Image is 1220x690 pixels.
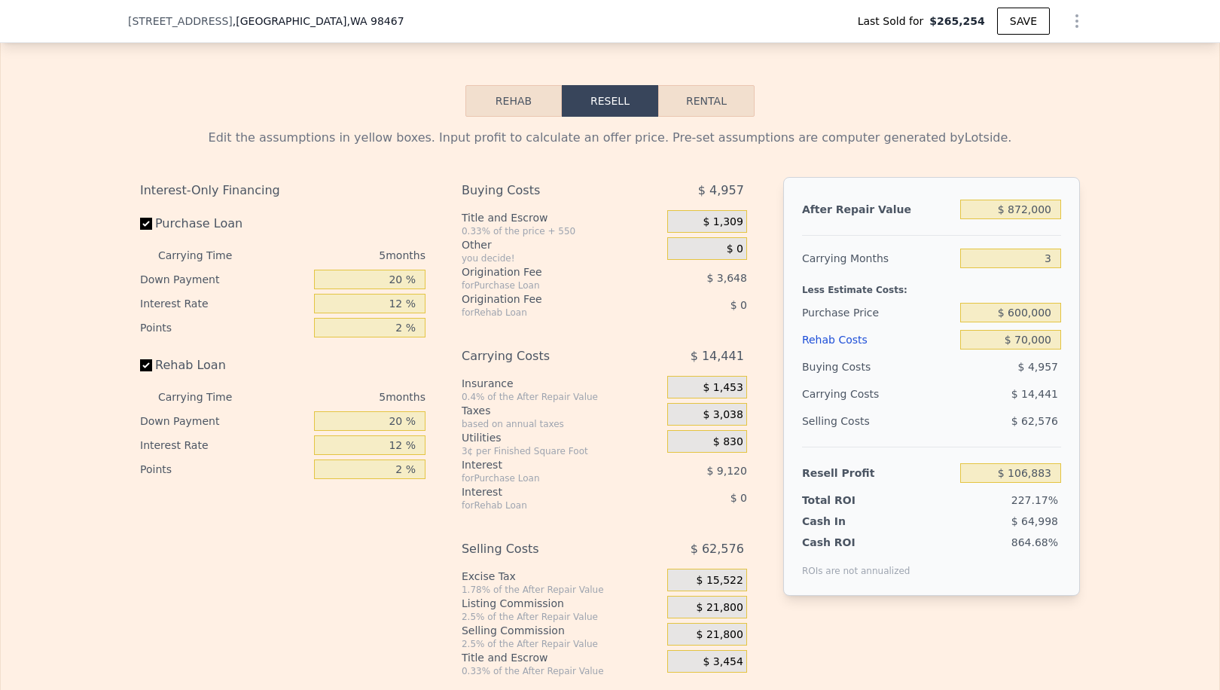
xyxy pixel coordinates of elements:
[462,376,661,391] div: Insurance
[802,353,954,380] div: Buying Costs
[691,536,744,563] span: $ 62,576
[140,316,308,340] div: Points
[233,14,404,29] span: , [GEOGRAPHIC_DATA]
[262,243,425,267] div: 5 months
[462,665,661,677] div: 0.33% of the After Repair Value
[462,650,661,665] div: Title and Escrow
[802,245,954,272] div: Carrying Months
[1011,494,1058,506] span: 227.17%
[1011,536,1058,548] span: 864.68%
[697,574,743,588] span: $ 15,522
[730,492,747,504] span: $ 0
[462,343,630,370] div: Carrying Costs
[462,225,661,237] div: 0.33% of the price + 550
[462,418,661,430] div: based on annual taxes
[802,272,1061,299] div: Less Estimate Costs:
[562,85,658,117] button: Resell
[1018,361,1058,373] span: $ 4,957
[346,15,404,27] span: , WA 98467
[462,177,630,204] div: Buying Costs
[698,177,744,204] span: $ 4,957
[462,279,630,292] div: for Purchase Loan
[802,514,896,529] div: Cash In
[462,569,661,584] div: Excise Tax
[462,623,661,638] div: Selling Commission
[158,243,256,267] div: Carrying Time
[158,385,256,409] div: Carrying Time
[802,196,954,223] div: After Repair Value
[462,292,630,307] div: Origination Fee
[140,267,308,292] div: Down Payment
[462,210,661,225] div: Title and Escrow
[462,596,661,611] div: Listing Commission
[691,343,744,370] span: $ 14,441
[462,472,630,484] div: for Purchase Loan
[462,638,661,650] div: 2.5% of the After Repair Value
[697,601,743,615] span: $ 21,800
[802,550,910,577] div: ROIs are not annualized
[706,465,746,477] span: $ 9,120
[462,611,661,623] div: 2.5% of the After Repair Value
[802,459,954,487] div: Resell Profit
[802,408,954,435] div: Selling Costs
[703,408,743,422] span: $ 3,038
[140,409,308,433] div: Down Payment
[802,326,954,353] div: Rehab Costs
[1062,6,1092,36] button: Show Options
[462,391,661,403] div: 0.4% of the After Repair Value
[706,272,746,284] span: $ 3,648
[462,403,661,418] div: Taxes
[140,352,308,379] label: Rehab Loan
[140,292,308,316] div: Interest Rate
[462,264,630,279] div: Origination Fee
[140,129,1080,147] div: Edit the assumptions in yellow boxes. Input profit to calculate an offer price. Pre-set assumptio...
[462,430,661,445] div: Utilities
[462,536,630,563] div: Selling Costs
[462,237,661,252] div: Other
[802,299,954,326] div: Purchase Price
[462,252,661,264] div: you decide!
[140,359,152,371] input: Rehab Loan
[462,484,630,499] div: Interest
[802,535,910,550] div: Cash ROI
[462,307,630,319] div: for Rehab Loan
[802,380,896,408] div: Carrying Costs
[713,435,743,449] span: $ 830
[140,177,425,204] div: Interest-Only Financing
[1011,415,1058,427] span: $ 62,576
[462,499,630,511] div: for Rehab Loan
[465,85,562,117] button: Rehab
[802,493,896,508] div: Total ROI
[929,14,985,29] span: $265,254
[727,243,743,256] span: $ 0
[997,8,1050,35] button: SAVE
[140,210,308,237] label: Purchase Loan
[703,655,743,669] span: $ 3,454
[140,457,308,481] div: Points
[140,218,152,230] input: Purchase Loan
[858,14,930,29] span: Last Sold for
[1011,515,1058,527] span: $ 64,998
[697,628,743,642] span: $ 21,800
[128,14,233,29] span: [STREET_ADDRESS]
[730,299,747,311] span: $ 0
[462,445,661,457] div: 3¢ per Finished Square Foot
[262,385,425,409] div: 5 months
[703,381,743,395] span: $ 1,453
[703,215,743,229] span: $ 1,309
[462,457,630,472] div: Interest
[658,85,755,117] button: Rental
[462,584,661,596] div: 1.78% of the After Repair Value
[140,433,308,457] div: Interest Rate
[1011,388,1058,400] span: $ 14,441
